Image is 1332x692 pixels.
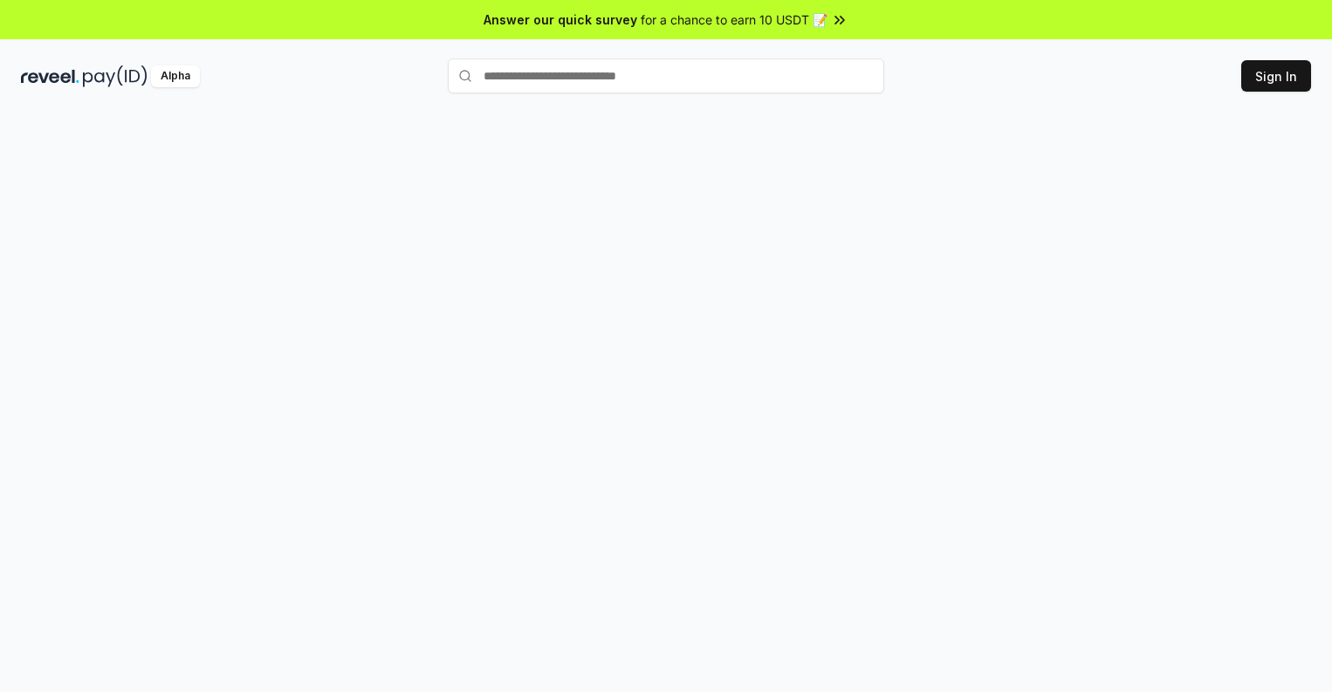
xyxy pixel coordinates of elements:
[484,10,637,29] span: Answer our quick survey
[1241,60,1311,92] button: Sign In
[151,65,200,87] div: Alpha
[83,65,148,87] img: pay_id
[21,65,79,87] img: reveel_dark
[641,10,827,29] span: for a chance to earn 10 USDT 📝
